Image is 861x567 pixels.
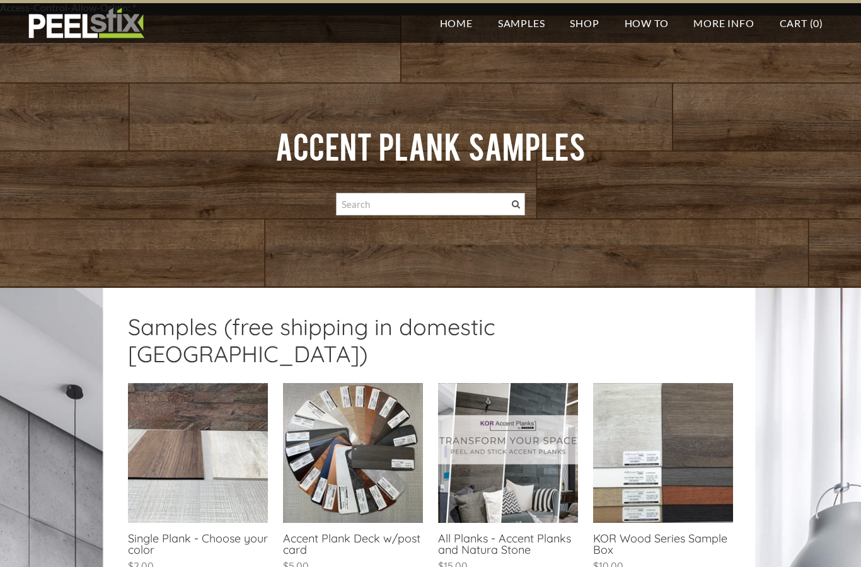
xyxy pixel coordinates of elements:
input: Search [336,193,525,215]
a: Home [427,3,485,43]
a: Shop [557,3,611,43]
a: More Info [681,3,766,43]
span: 0 [813,17,819,29]
h2: Samples (free shipping in domestic [GEOGRAPHIC_DATA]) [128,313,733,377]
img: REFACE SUPPLIES [25,8,147,39]
a: Cart (0) [767,3,836,43]
span: Search [512,200,520,209]
a: How To [612,3,681,43]
font: ​Accent Plank Samples [275,125,586,165]
a: Samples [485,3,558,43]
